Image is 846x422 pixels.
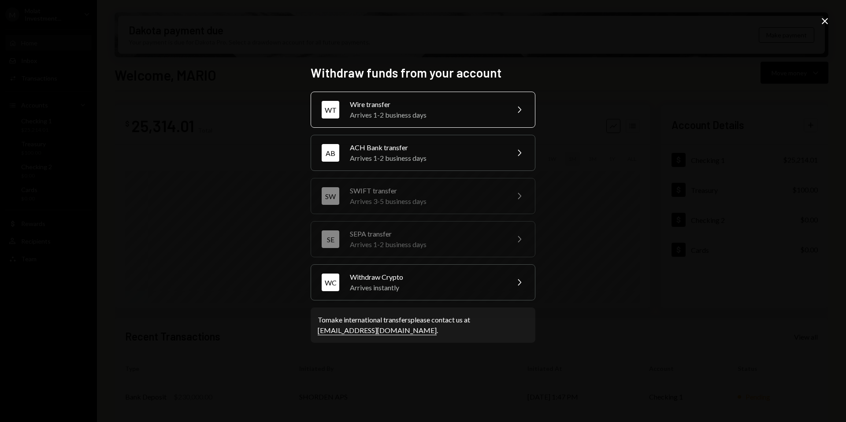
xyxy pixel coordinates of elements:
[350,196,503,207] div: Arrives 3-5 business days
[311,135,535,171] button: ABACH Bank transferArrives 1-2 business days
[322,187,339,205] div: SW
[350,282,503,293] div: Arrives instantly
[311,64,535,81] h2: Withdraw funds from your account
[350,110,503,120] div: Arrives 1-2 business days
[350,229,503,239] div: SEPA transfer
[318,326,437,335] a: [EMAIL_ADDRESS][DOMAIN_NAME]
[322,101,339,118] div: WT
[350,239,503,250] div: Arrives 1-2 business days
[350,153,503,163] div: Arrives 1-2 business days
[322,230,339,248] div: SE
[350,142,503,153] div: ACH Bank transfer
[311,221,535,257] button: SESEPA transferArrives 1-2 business days
[322,274,339,291] div: WC
[311,264,535,300] button: WCWithdraw CryptoArrives instantly
[311,92,535,128] button: WTWire transferArrives 1-2 business days
[311,178,535,214] button: SWSWIFT transferArrives 3-5 business days
[350,185,503,196] div: SWIFT transfer
[322,144,339,162] div: AB
[350,272,503,282] div: Withdraw Crypto
[350,99,503,110] div: Wire transfer
[318,315,528,336] div: To make international transfers please contact us at .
